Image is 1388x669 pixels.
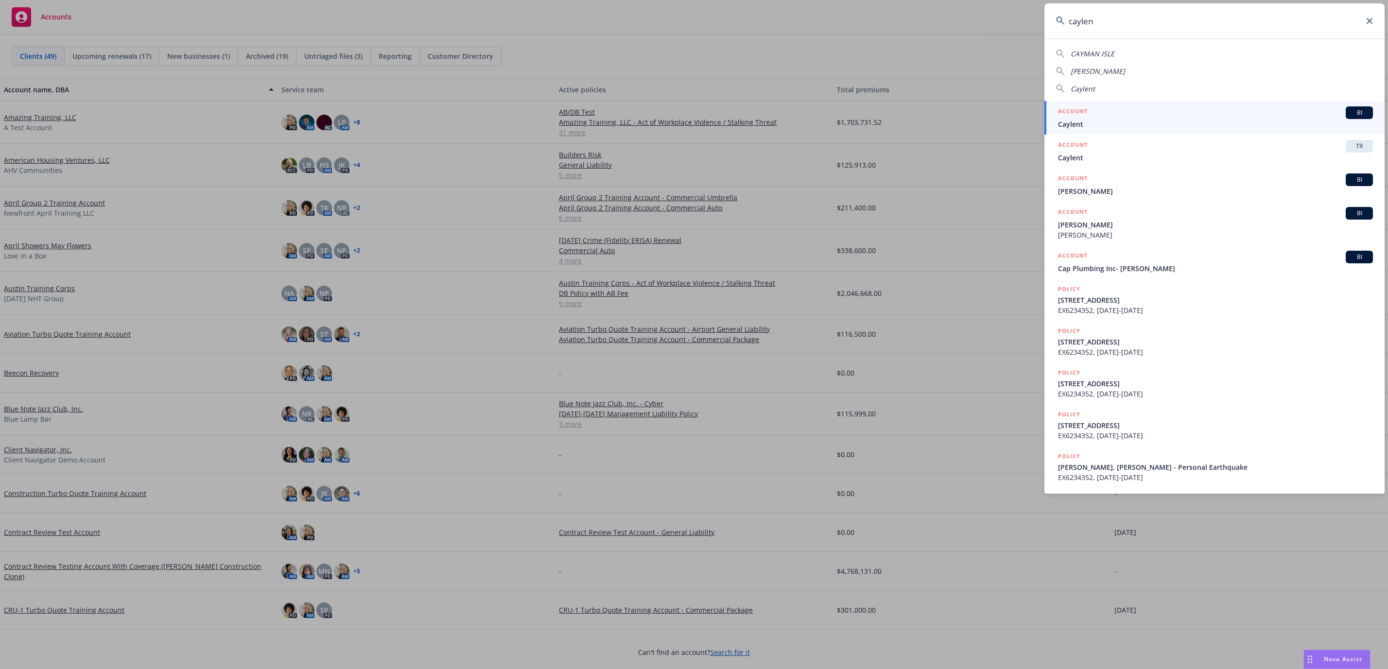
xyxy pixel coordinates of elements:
[1350,253,1369,261] span: BI
[1058,186,1373,196] span: [PERSON_NAME]
[1071,67,1125,76] span: [PERSON_NAME]
[1324,655,1362,663] span: Nova Assist
[1058,472,1373,482] span: EX6234352, [DATE]-[DATE]
[1058,230,1373,240] span: [PERSON_NAME]
[1350,209,1369,218] span: BI
[1058,410,1080,419] h5: POLICY
[1058,153,1373,163] span: Caylent
[1058,462,1373,472] span: [PERSON_NAME], [PERSON_NAME] - Personal Earthquake
[1058,284,1080,294] h5: POLICY
[1044,279,1385,321] a: POLICY[STREET_ADDRESS]EX6234352, [DATE]-[DATE]
[1058,337,1373,347] span: [STREET_ADDRESS]
[1058,420,1373,430] span: [STREET_ADDRESS]
[1044,321,1385,362] a: POLICY[STREET_ADDRESS]EX6234352, [DATE]-[DATE]
[1350,108,1369,117] span: BI
[1044,446,1385,488] a: POLICY[PERSON_NAME], [PERSON_NAME] - Personal EarthquakeEX6234352, [DATE]-[DATE]
[1058,430,1373,441] span: EX6234352, [DATE]-[DATE]
[1044,202,1385,245] a: ACCOUNTBI[PERSON_NAME][PERSON_NAME]
[1044,404,1385,446] a: POLICY[STREET_ADDRESS]EX6234352, [DATE]-[DATE]
[1058,378,1373,389] span: [STREET_ADDRESS]
[1058,347,1373,357] span: EX6234352, [DATE]-[DATE]
[1304,650,1316,669] div: Drag to move
[1350,142,1369,151] span: TR
[1058,263,1373,274] span: Cap Plumbing Inc- [PERSON_NAME]
[1058,389,1373,399] span: EX6234352, [DATE]-[DATE]
[1058,173,1088,185] h5: ACCOUNT
[1058,326,1080,336] h5: POLICY
[1058,220,1373,230] span: [PERSON_NAME]
[1058,295,1373,305] span: [STREET_ADDRESS]
[1044,362,1385,404] a: POLICY[STREET_ADDRESS]EX6234352, [DATE]-[DATE]
[1044,135,1385,168] a: ACCOUNTTRCaylent
[1058,305,1373,315] span: EX6234352, [DATE]-[DATE]
[1058,119,1373,129] span: Caylent
[1058,106,1088,118] h5: ACCOUNT
[1044,168,1385,202] a: ACCOUNTBI[PERSON_NAME]
[1044,245,1385,279] a: ACCOUNTBICap Plumbing Inc- [PERSON_NAME]
[1058,251,1088,262] h5: ACCOUNT
[1303,650,1371,669] button: Nova Assist
[1058,207,1088,219] h5: ACCOUNT
[1071,49,1114,58] span: CAYMAN ISLE
[1058,451,1080,461] h5: POLICY
[1058,368,1080,377] h5: POLICY
[1044,101,1385,135] a: ACCOUNTBICaylent
[1350,175,1369,184] span: BI
[1058,140,1088,152] h5: ACCOUNT
[1071,84,1095,93] span: Caylent
[1044,3,1385,38] input: Search...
